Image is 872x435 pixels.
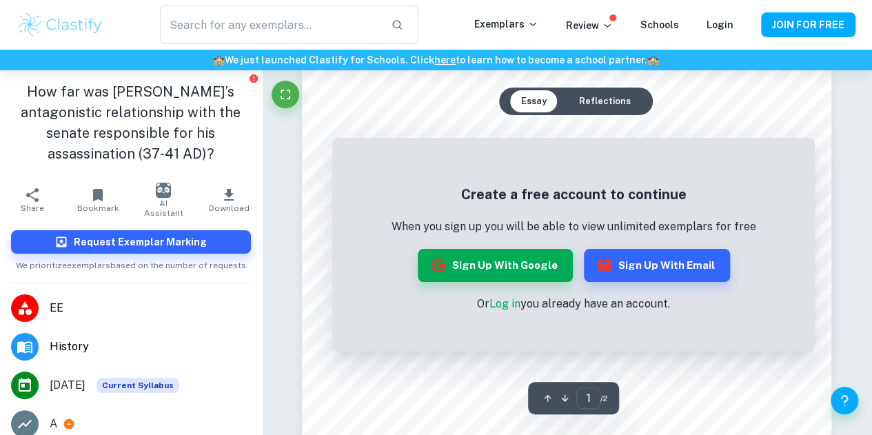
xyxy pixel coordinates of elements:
[160,6,381,44] input: Search for any exemplars...
[474,17,538,32] p: Exemplars
[392,296,756,312] p: Or you already have an account.
[50,338,251,355] span: History
[510,90,558,112] button: Essay
[3,52,869,68] h6: We just launched Clastify for Schools. Click to learn how to become a school partner.
[249,73,259,83] button: Report issue
[74,234,207,250] h6: Request Exemplar Marking
[16,254,246,272] span: We prioritize exemplars based on the number of requests
[584,249,730,282] button: Sign up with Email
[761,12,855,37] button: JOIN FOR FREE
[97,378,179,393] span: Current Syllabus
[139,199,188,218] span: AI Assistant
[196,181,262,219] button: Download
[600,392,608,405] span: / 2
[272,81,299,108] button: Fullscreen
[392,184,756,205] h5: Create a free account to continue
[77,203,119,213] span: Bookmark
[707,19,733,30] a: Login
[566,18,613,33] p: Review
[156,183,171,198] img: AI Assistant
[209,203,250,213] span: Download
[489,297,520,310] a: Log in
[11,230,251,254] button: Request Exemplar Marking
[831,387,858,414] button: Help and Feedback
[50,416,57,432] p: A
[418,249,573,282] button: Sign up with Google
[568,90,642,112] button: Reflections
[131,181,196,219] button: AI Assistant
[434,54,456,65] a: here
[50,377,85,394] span: [DATE]
[97,378,179,393] div: This exemplar is based on the current syllabus. Feel free to refer to it for inspiration/ideas wh...
[50,300,251,316] span: EE
[65,181,131,219] button: Bookmark
[11,81,251,164] h1: How far was [PERSON_NAME]’s antagonistic relationship with the senate responsible for his assassi...
[21,203,44,213] span: Share
[17,11,104,39] img: Clastify logo
[640,19,679,30] a: Schools
[213,54,225,65] span: 🏫
[647,54,659,65] span: 🏫
[392,219,756,235] p: When you sign up you will be able to view unlimited exemplars for free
